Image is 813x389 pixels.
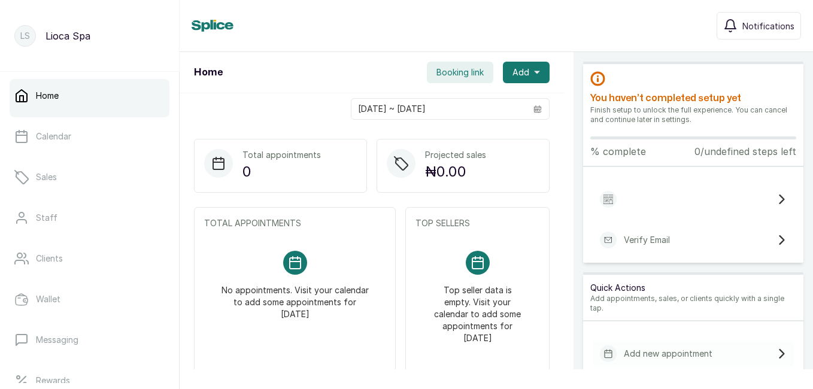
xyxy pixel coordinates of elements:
[430,275,525,344] p: Top seller data is empty. Visit your calendar to add some appointments for [DATE]
[36,90,59,102] p: Home
[415,217,539,229] p: TOP SELLERS
[36,253,63,265] p: Clients
[427,62,493,83] button: Booking link
[10,79,169,113] a: Home
[590,91,796,105] h2: You haven’t completed setup yet
[624,348,712,360] p: Add new appointment
[742,20,794,32] span: Notifications
[36,212,57,224] p: Staff
[351,99,526,119] input: Select date
[45,29,90,43] p: Lioca Spa
[512,66,529,78] span: Add
[533,105,542,113] svg: calendar
[717,12,801,39] button: Notifications
[436,66,484,78] span: Booking link
[10,323,169,357] a: Messaging
[36,171,57,183] p: Sales
[590,294,796,313] p: Add appointments, sales, or clients quickly with a single tap.
[10,160,169,194] a: Sales
[36,130,71,142] p: Calendar
[36,293,60,305] p: Wallet
[10,120,169,153] a: Calendar
[624,234,670,246] p: Verify Email
[425,161,486,183] p: ₦0.00
[590,105,796,124] p: Finish setup to unlock the full experience. You can cancel and continue later in settings.
[20,30,30,42] p: LS
[694,144,796,159] p: 0/undefined steps left
[590,282,796,294] p: Quick Actions
[36,334,78,346] p: Messaging
[219,275,371,320] p: No appointments. Visit your calendar to add some appointments for [DATE]
[204,217,386,229] p: TOTAL APPOINTMENTS
[590,144,646,159] p: % complete
[36,375,70,387] p: Rewards
[503,62,550,83] button: Add
[242,149,321,161] p: Total appointments
[194,65,223,80] h1: Home
[242,161,321,183] p: 0
[10,201,169,235] a: Staff
[425,149,486,161] p: Projected sales
[10,282,169,316] a: Wallet
[10,242,169,275] a: Clients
